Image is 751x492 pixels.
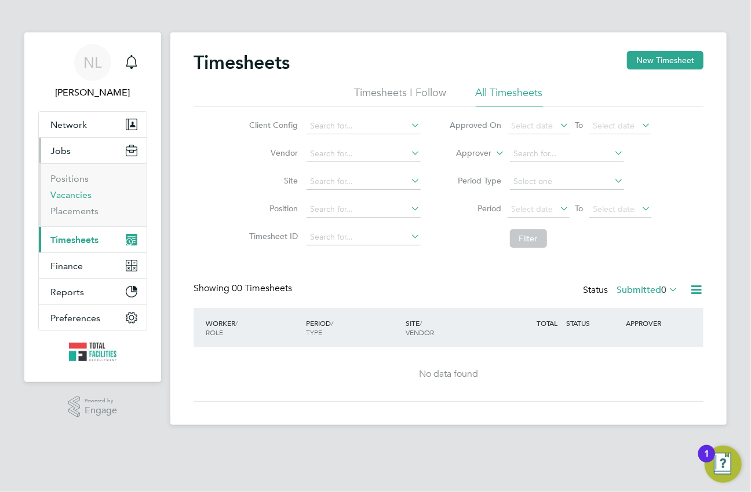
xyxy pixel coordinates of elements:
span: / [331,318,333,328]
span: Select date [593,120,635,131]
button: Preferences [39,305,147,331]
div: WORKER [203,313,303,343]
span: / [420,318,422,328]
span: Preferences [50,313,100,324]
div: Showing [194,282,294,295]
div: No data found [205,368,692,380]
span: Network [50,119,87,130]
input: Search for... [307,229,421,245]
button: Finance [39,253,147,278]
a: Placements [50,205,99,216]
li: All Timesheets [476,86,543,107]
button: Reports [39,279,147,304]
div: Jobs [39,163,147,226]
img: tfrecruitment-logo-retina.png [69,343,116,361]
div: PERIOD [303,313,403,343]
input: Search for... [510,146,624,162]
label: Period [450,203,502,214]
label: Position [246,203,298,214]
label: Submitted [617,284,678,296]
li: Timesheets I Follow [355,86,447,107]
span: 0 [661,284,666,296]
label: Vendor [246,148,298,158]
span: / [235,318,238,328]
span: Jobs [50,145,71,156]
span: Timesheets [50,234,99,245]
span: TOTAL [537,318,557,328]
span: Select date [512,204,553,214]
div: 1 [704,454,709,469]
div: APPROVER [624,313,684,333]
label: Client Config [246,120,298,130]
span: Reports [50,287,84,298]
span: To [572,201,587,216]
button: Jobs [39,138,147,163]
input: Search for... [307,174,421,190]
button: Open Resource Center, 1 new notification [705,446,742,483]
input: Search for... [307,201,421,218]
label: Period Type [450,175,502,186]
div: Status [583,282,680,299]
span: To [572,118,587,133]
a: Powered byEngage [68,396,118,418]
span: Select date [512,120,553,131]
input: Search for... [307,118,421,134]
span: Engage [85,406,117,416]
label: Approver [440,148,492,159]
span: 00 Timesheets [232,282,292,294]
a: Positions [50,173,89,184]
span: VENDOR [406,328,435,337]
span: Powered by [85,396,117,406]
span: Nicola Lawrence [38,86,147,100]
nav: Main navigation [24,32,161,382]
input: Select one [510,174,624,190]
a: NL[PERSON_NAME] [38,44,147,100]
button: New Timesheet [627,51,703,69]
h2: Timesheets [194,51,290,74]
a: Go to home page [38,343,147,361]
label: Timesheet ID [246,231,298,241]
div: SITE [403,313,504,343]
span: Finance [50,260,83,271]
button: Filter [510,229,547,248]
button: Timesheets [39,227,147,252]
div: STATUS [563,313,624,333]
label: Approved On [450,120,502,130]
span: ROLE [206,328,223,337]
input: Search for... [307,146,421,162]
span: Select date [593,204,635,214]
span: NL [84,55,102,70]
button: Network [39,112,147,137]
span: TYPE [306,328,322,337]
a: Vacancies [50,189,92,200]
label: Site [246,175,298,186]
